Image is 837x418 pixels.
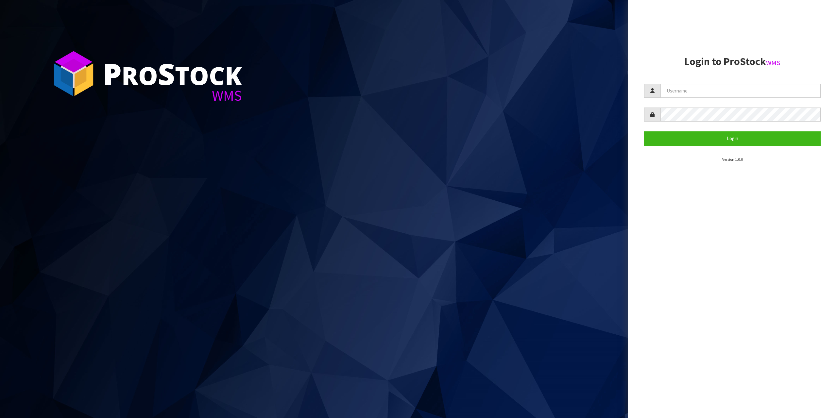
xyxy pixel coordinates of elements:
input: Username [660,84,821,98]
button: Login [644,131,821,145]
span: S [158,54,175,93]
div: ro tock [103,59,242,88]
h2: Login to ProStock [644,56,821,67]
div: WMS [103,88,242,103]
small: Version 1.0.0 [722,157,743,162]
img: ProStock Cube [49,49,98,98]
span: P [103,54,122,93]
small: WMS [766,59,780,67]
